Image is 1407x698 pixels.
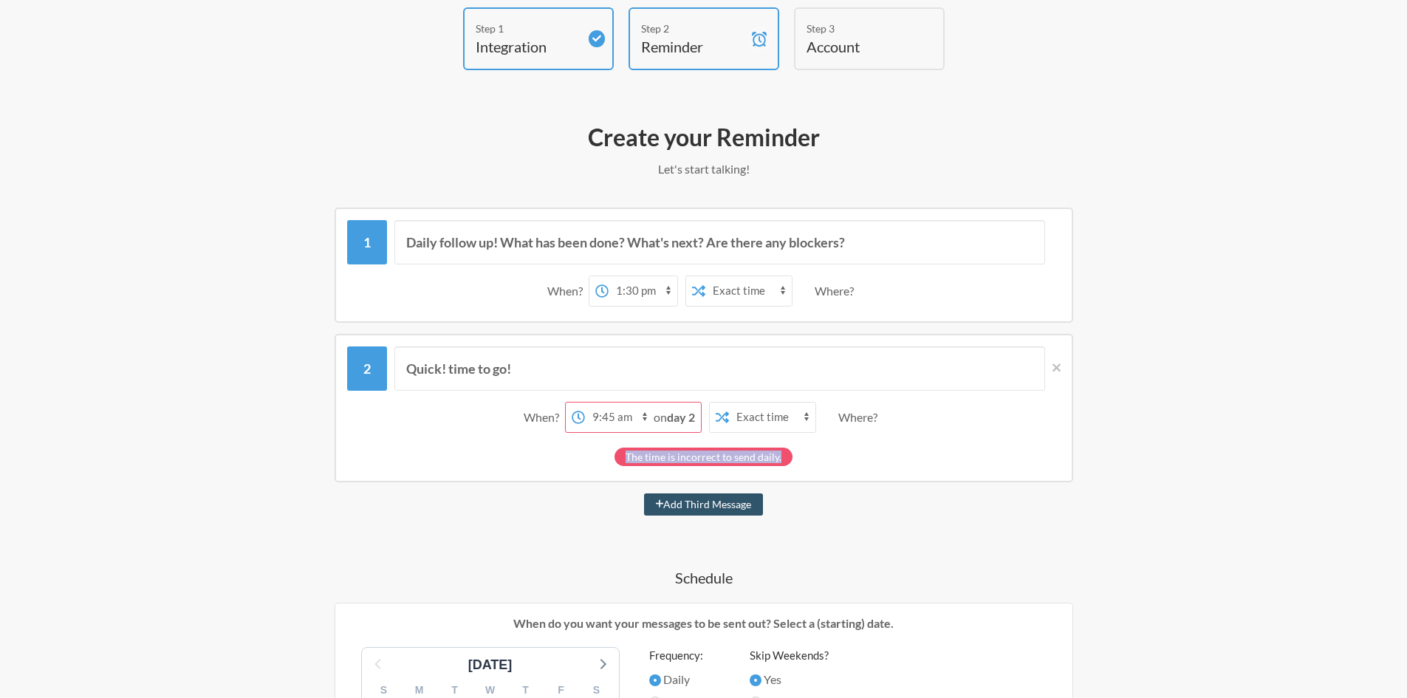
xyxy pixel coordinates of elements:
h2: Create your Reminder [275,122,1132,153]
div: Step 2 [641,21,744,36]
div: Where? [815,276,860,307]
h4: Integration [476,36,579,57]
input: Daily [649,674,661,686]
div: When? [524,402,565,433]
button: Add Third Message [644,493,764,516]
div: When? [547,276,589,307]
div: Step 3 [807,21,910,36]
h4: Reminder [641,36,744,57]
h4: Schedule [275,567,1132,588]
label: Daily [649,671,720,688]
div: The time is incorrect to send daily. [615,448,792,466]
input: Yes [750,674,761,686]
div: Step 1 [476,21,579,36]
p: When do you want your messages to be sent out? Select a (starting) date. [346,615,1061,632]
input: Message [394,346,1045,391]
div: Where? [838,402,883,433]
div: [DATE] [462,655,518,675]
strong: day 2 [667,410,695,424]
input: Message [394,220,1045,264]
label: Yes [750,671,829,688]
p: Let's start talking! [275,160,1132,178]
h4: Account [807,36,910,57]
span: on [654,410,695,424]
label: Skip Weekends? [750,647,829,664]
label: Frequency: [649,647,720,664]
